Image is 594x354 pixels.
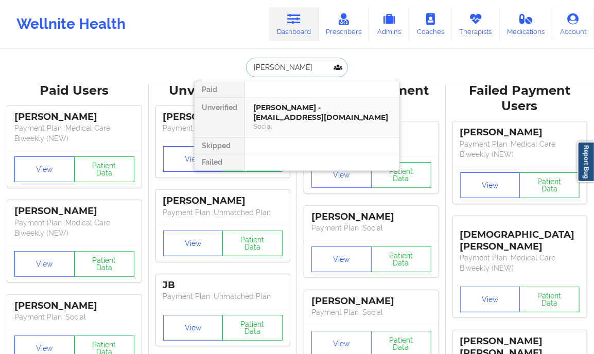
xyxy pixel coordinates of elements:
[371,162,431,188] button: Patient Data
[552,7,594,41] a: Account
[163,195,283,207] div: [PERSON_NAME]
[163,111,283,123] div: [PERSON_NAME]
[460,139,580,160] p: Payment Plan : Medical Care Biweekly (NEW)
[14,205,134,217] div: [PERSON_NAME]
[195,154,244,171] div: Failed
[460,253,580,273] p: Payment Plan : Medical Care Biweekly (NEW)
[163,231,223,256] button: View
[460,127,580,138] div: [PERSON_NAME]
[74,251,134,277] button: Patient Data
[311,223,431,233] p: Payment Plan : Social
[14,123,134,144] p: Payment Plan : Medical Care Biweekly (NEW)
[369,7,409,41] a: Admins
[311,162,372,188] button: View
[578,141,594,182] a: Report Bug
[311,246,372,272] button: View
[222,231,283,256] button: Patient Data
[453,83,587,115] div: Failed Payment Users
[14,312,134,322] p: Payment Plan : Social
[269,7,319,41] a: Dashboard
[311,295,431,307] div: [PERSON_NAME]
[163,279,283,291] div: JB
[14,111,134,123] div: [PERSON_NAME]
[319,7,370,41] a: Prescribers
[163,291,283,302] p: Payment Plan : Unmatched Plan
[519,287,580,312] button: Patient Data
[460,287,520,312] button: View
[311,211,431,223] div: [PERSON_NAME]
[195,138,244,154] div: Skipped
[452,7,500,41] a: Therapists
[195,81,244,98] div: Paid
[371,246,431,272] button: Patient Data
[195,98,244,138] div: Unverified
[163,207,283,218] p: Payment Plan : Unmatched Plan
[14,156,75,182] button: View
[222,315,283,341] button: Patient Data
[460,172,520,198] button: View
[311,307,431,317] p: Payment Plan : Social
[253,103,391,122] div: [PERSON_NAME] - [EMAIL_ADDRESS][DOMAIN_NAME]
[7,83,142,99] div: Paid Users
[14,218,134,238] p: Payment Plan : Medical Care Biweekly (NEW)
[163,315,223,341] button: View
[253,122,391,131] div: Social
[74,156,134,182] button: Patient Data
[500,7,553,41] a: Medications
[14,300,134,312] div: [PERSON_NAME]
[163,146,223,172] button: View
[163,123,283,133] p: Payment Plan : Unmatched Plan
[14,251,75,277] button: View
[409,7,452,41] a: Coaches
[156,83,290,99] div: Unverified Users
[460,221,580,253] div: [DEMOGRAPHIC_DATA][PERSON_NAME]
[519,172,580,198] button: Patient Data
